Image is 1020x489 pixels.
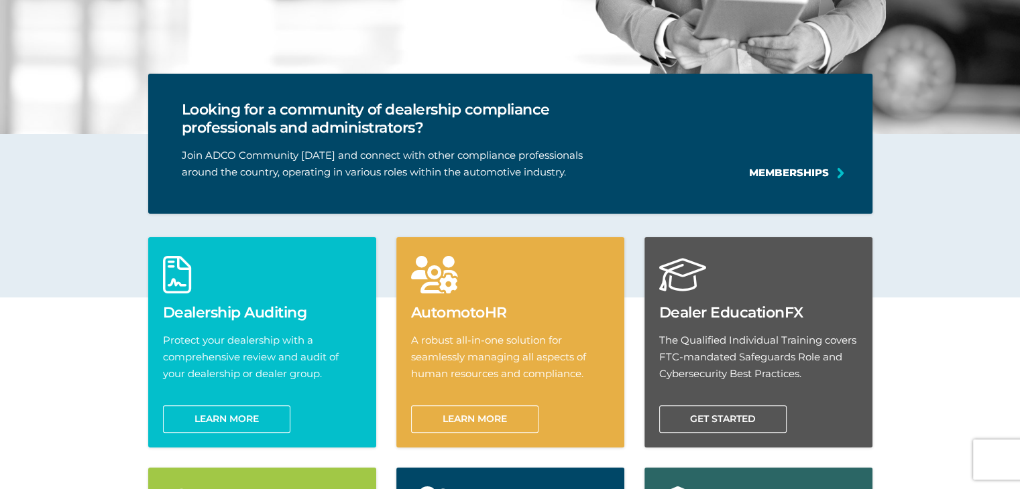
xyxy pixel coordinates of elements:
[411,332,610,382] p: A robust all-in-one solution for seamlessly managing all aspects of human resources and compliance.
[163,303,361,322] h2: Dealership Auditing
[659,303,858,322] h2: Dealer EducationFX
[659,405,787,433] a: Get Started
[163,405,290,433] a: Learn more
[163,332,361,382] p: Protect your dealership with a comprehensive review and audit of your dealership or dealer group.
[182,147,631,180] p: Join ADCO Community [DATE] and connect with other compliance professionals around the country, op...
[749,164,829,181] a: Memberships
[659,332,858,382] p: The Qualified Individual Training covers FTC-mandated Safeguards Role and Cybersecurity Best Prac...
[411,303,610,322] h2: AutomotoHR
[411,405,539,433] a: Learn More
